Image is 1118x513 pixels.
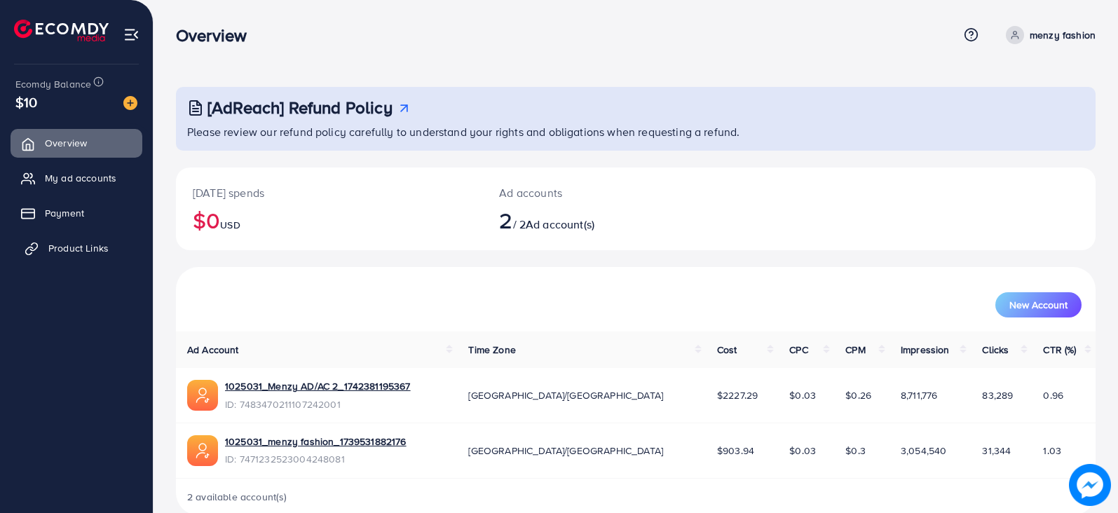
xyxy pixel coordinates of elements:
[468,343,515,357] span: Time Zone
[45,206,84,220] span: Payment
[982,343,1009,357] span: Clicks
[1009,300,1068,310] span: New Account
[225,397,411,411] span: ID: 7483470211107242001
[187,380,218,411] img: ic-ads-acc.e4c84228.svg
[901,388,937,402] span: 8,711,776
[789,388,816,402] span: $0.03
[845,343,865,357] span: CPM
[123,96,137,110] img: image
[1030,27,1096,43] p: menzy fashion
[845,388,871,402] span: $0.26
[123,27,139,43] img: menu
[45,171,116,185] span: My ad accounts
[717,444,754,458] span: $903.94
[11,129,142,157] a: Overview
[499,184,695,201] p: Ad accounts
[48,241,109,255] span: Product Links
[995,292,1082,317] button: New Account
[845,444,866,458] span: $0.3
[225,452,407,466] span: ID: 7471232523004248081
[789,444,816,458] span: $0.03
[499,204,512,236] span: 2
[187,123,1087,140] p: Please review our refund policy carefully to understand your rights and obligations when requesti...
[225,435,407,449] a: 1025031_menzy fashion_1739531882176
[901,444,946,458] span: 3,054,540
[717,388,758,402] span: $2227.29
[220,218,240,232] span: USD
[982,444,1011,458] span: 31,344
[45,136,87,150] span: Overview
[526,217,594,232] span: Ad account(s)
[982,388,1013,402] span: 83,289
[193,207,465,233] h2: $0
[1069,464,1111,506] img: image
[187,343,239,357] span: Ad Account
[789,343,807,357] span: CPC
[901,343,950,357] span: Impression
[468,444,663,458] span: [GEOGRAPHIC_DATA]/[GEOGRAPHIC_DATA]
[207,97,393,118] h3: [AdReach] Refund Policy
[176,25,258,46] h3: Overview
[15,77,91,91] span: Ecomdy Balance
[1043,388,1063,402] span: 0.96
[11,164,142,192] a: My ad accounts
[11,199,142,227] a: Payment
[499,207,695,233] h2: / 2
[1043,444,1061,458] span: 1.03
[193,184,465,201] p: [DATE] spends
[1000,26,1096,44] a: menzy fashion
[225,379,411,393] a: 1025031_Menzy AD/AC 2_1742381195367
[15,92,37,112] span: $10
[14,20,109,41] img: logo
[1043,343,1076,357] span: CTR (%)
[468,388,663,402] span: [GEOGRAPHIC_DATA]/[GEOGRAPHIC_DATA]
[11,234,142,262] a: Product Links
[187,435,218,466] img: ic-ads-acc.e4c84228.svg
[187,490,287,504] span: 2 available account(s)
[717,343,737,357] span: Cost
